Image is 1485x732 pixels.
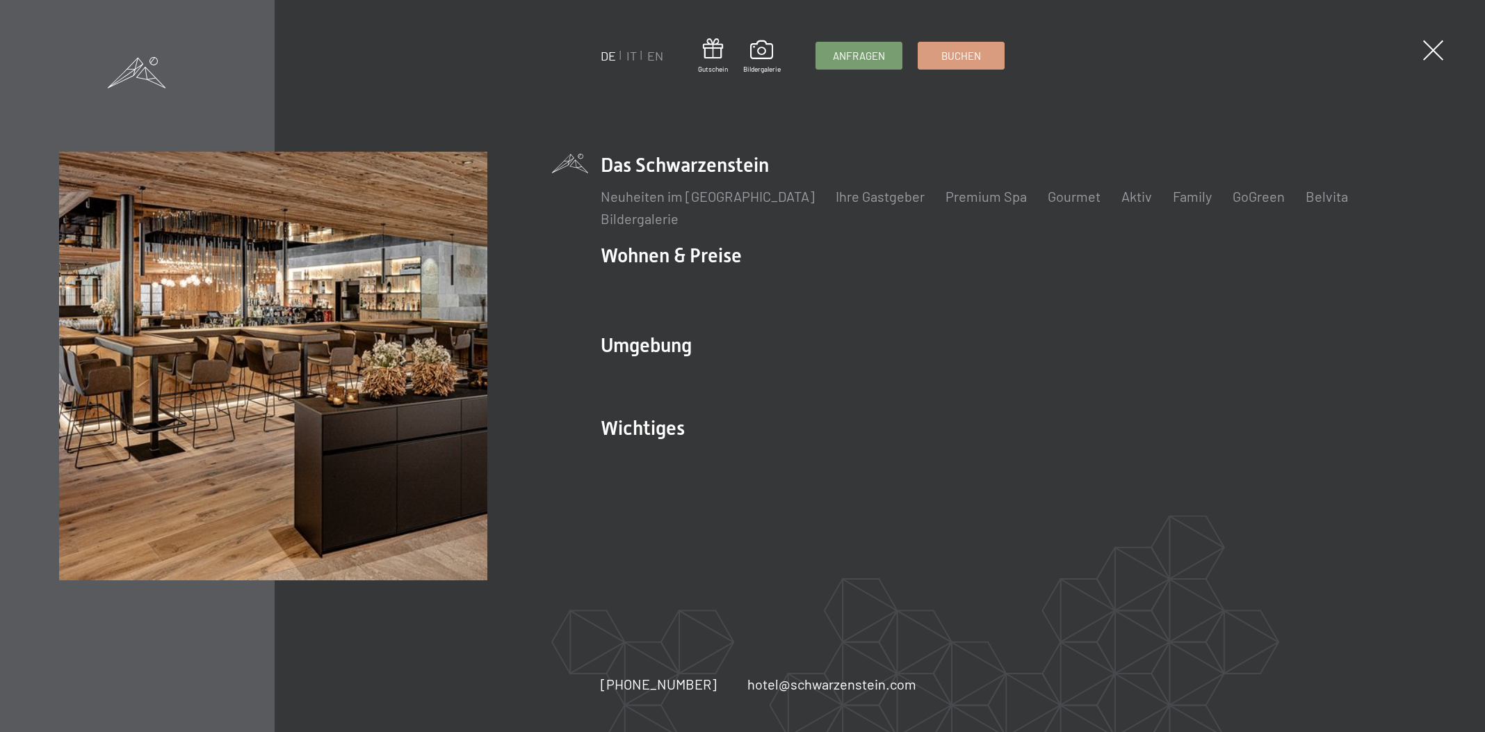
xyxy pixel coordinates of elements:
[1233,188,1285,205] a: GoGreen
[59,152,487,580] img: Wellnesshotel Südtirol SCHWARZENSTEIN - Wellnessurlaub in den Alpen, Wandern und Wellness
[918,42,1004,69] a: Buchen
[833,49,885,63] span: Anfragen
[601,188,815,205] a: Neuheiten im [GEOGRAPHIC_DATA]
[836,188,925,205] a: Ihre Gastgeber
[1048,188,1101,205] a: Gourmet
[698,38,728,74] a: Gutschein
[601,210,679,227] a: Bildergalerie
[941,49,981,63] span: Buchen
[946,188,1027,205] a: Premium Spa
[743,64,781,74] span: Bildergalerie
[1121,188,1152,205] a: Aktiv
[1173,188,1212,205] a: Family
[743,40,781,74] a: Bildergalerie
[601,674,717,694] a: [PHONE_NUMBER]
[647,48,663,63] a: EN
[601,48,616,63] a: DE
[747,674,916,694] a: hotel@schwarzenstein.com
[1306,188,1348,205] a: Belvita
[698,64,728,74] span: Gutschein
[626,48,637,63] a: IT
[816,42,902,69] a: Anfragen
[601,676,717,692] span: [PHONE_NUMBER]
